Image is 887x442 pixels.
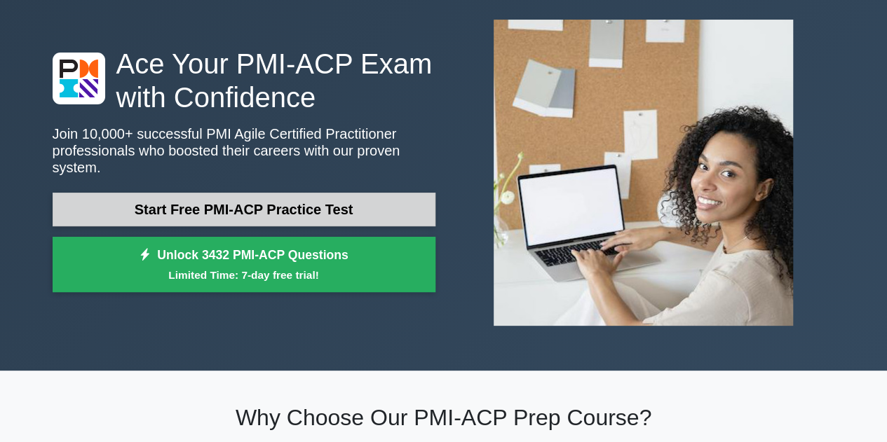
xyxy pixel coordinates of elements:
p: Join 10,000+ successful PMI Agile Certified Practitioner professionals who boosted their careers ... [53,125,435,176]
h1: Ace Your PMI-ACP Exam with Confidence [53,47,435,114]
a: Start Free PMI-ACP Practice Test [53,193,435,226]
h2: Why Choose Our PMI-ACP Prep Course? [53,404,835,431]
small: Limited Time: 7-day free trial! [70,267,418,283]
a: Unlock 3432 PMI-ACP QuestionsLimited Time: 7-day free trial! [53,237,435,293]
